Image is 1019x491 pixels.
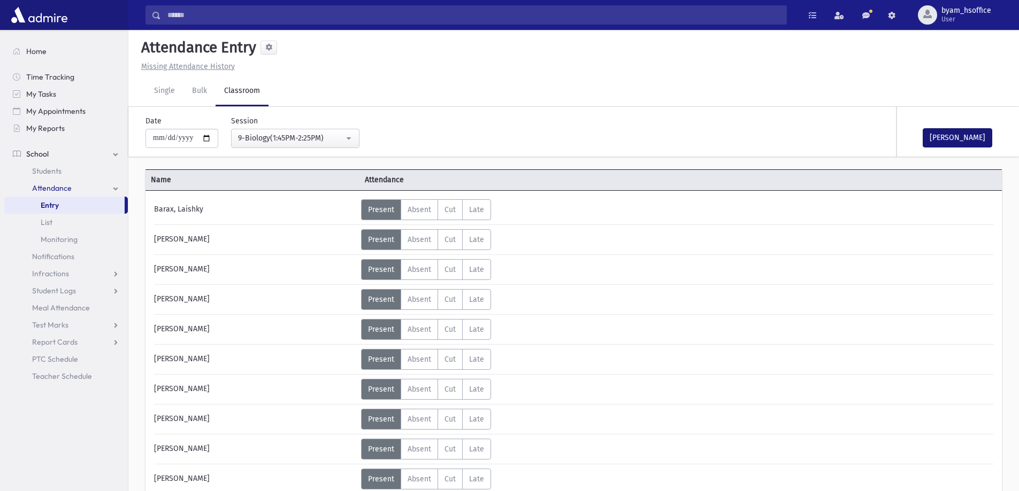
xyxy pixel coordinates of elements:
[361,229,491,250] div: AttTypes
[149,229,361,250] div: [PERSON_NAME]
[32,269,69,278] span: Infractions
[32,303,90,313] span: Meal Attendance
[149,379,361,400] div: [PERSON_NAME]
[361,409,491,430] div: AttTypes
[32,354,78,364] span: PTC Schedule
[137,38,256,57] h5: Attendance Entry
[445,205,456,214] span: Cut
[26,46,47,56] span: Home
[4,103,128,120] a: My Appointments
[368,445,394,454] span: Present
[4,68,128,85] a: Time Tracking
[145,115,162,127] label: Date
[408,295,431,304] span: Absent
[408,445,431,454] span: Absent
[361,349,491,370] div: AttTypes
[469,235,484,244] span: Late
[161,5,786,25] input: Search
[368,415,394,424] span: Present
[32,252,74,261] span: Notifications
[408,265,431,274] span: Absent
[445,235,456,244] span: Cut
[368,235,394,244] span: Present
[4,180,128,197] a: Attendance
[231,115,258,127] label: Session
[361,319,491,340] div: AttTypes
[41,217,52,227] span: List
[149,199,361,220] div: Barax, Laishky
[469,295,484,304] span: Late
[32,337,78,347] span: Report Cards
[9,4,70,26] img: AdmirePro
[4,350,128,368] a: PTC Schedule
[4,265,128,282] a: Infractions
[359,174,573,185] span: Attendance
[4,299,128,316] a: Meal Attendance
[41,200,59,210] span: Entry
[445,295,456,304] span: Cut
[445,445,456,454] span: Cut
[32,371,92,381] span: Teacher Schedule
[26,106,86,116] span: My Appointments
[469,385,484,394] span: Late
[445,474,456,484] span: Cut
[941,15,991,24] span: User
[923,128,992,147] button: [PERSON_NAME]
[361,199,491,220] div: AttTypes
[149,289,361,310] div: [PERSON_NAME]
[4,120,128,137] a: My Reports
[4,248,128,265] a: Notifications
[216,76,269,106] a: Classroom
[26,89,56,99] span: My Tasks
[408,415,431,424] span: Absent
[141,62,235,71] u: Missing Attendance History
[4,197,125,214] a: Entry
[26,72,74,82] span: Time Tracking
[32,183,72,193] span: Attendance
[231,129,359,148] button: 9-Biology(1:45PM-2:25PM)
[941,6,991,15] span: byam_hsoffice
[368,205,394,214] span: Present
[4,368,128,385] a: Teacher Schedule
[469,355,484,364] span: Late
[183,76,216,106] a: Bulk
[32,320,68,330] span: Test Marks
[149,349,361,370] div: [PERSON_NAME]
[149,319,361,340] div: [PERSON_NAME]
[368,325,394,334] span: Present
[361,439,491,459] div: AttTypes
[149,469,361,489] div: [PERSON_NAME]
[41,235,78,244] span: Monitoring
[469,205,484,214] span: Late
[137,62,235,71] a: Missing Attendance History
[469,325,484,334] span: Late
[361,379,491,400] div: AttTypes
[4,85,128,103] a: My Tasks
[4,162,128,180] a: Students
[149,439,361,459] div: [PERSON_NAME]
[445,385,456,394] span: Cut
[145,174,359,185] span: Name
[469,265,484,274] span: Late
[361,469,491,489] div: AttTypes
[408,325,431,334] span: Absent
[469,474,484,484] span: Late
[4,282,128,299] a: Student Logs
[4,214,128,231] a: List
[368,385,394,394] span: Present
[32,166,62,176] span: Students
[408,355,431,364] span: Absent
[4,43,128,60] a: Home
[469,445,484,454] span: Late
[26,149,49,159] span: School
[408,474,431,484] span: Absent
[368,355,394,364] span: Present
[149,259,361,280] div: [PERSON_NAME]
[361,259,491,280] div: AttTypes
[145,76,183,106] a: Single
[368,295,394,304] span: Present
[32,286,76,295] span: Student Logs
[408,205,431,214] span: Absent
[149,409,361,430] div: [PERSON_NAME]
[368,474,394,484] span: Present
